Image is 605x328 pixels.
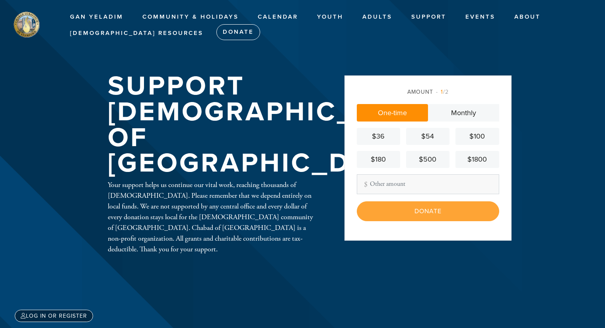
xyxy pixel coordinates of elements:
[459,154,496,165] div: $1800
[428,104,499,122] a: Monthly
[216,24,260,40] a: Donate
[357,104,428,122] a: One-time
[436,89,449,95] span: /2
[64,10,129,25] a: Gan Yeladim
[252,10,304,25] a: Calendar
[455,151,499,168] a: $1800
[356,10,398,25] a: Adults
[360,131,397,142] div: $36
[455,128,499,145] a: $100
[311,10,349,25] a: Youth
[64,26,209,41] a: [DEMOGRAPHIC_DATA] Resources
[441,89,443,95] span: 1
[459,10,501,25] a: Events
[508,10,547,25] a: About
[409,154,446,165] div: $500
[357,151,400,168] a: $180
[409,131,446,142] div: $54
[357,128,400,145] a: $36
[405,10,452,25] a: Support
[406,151,449,168] a: $500
[360,154,397,165] div: $180
[357,174,499,194] input: Other amount
[108,73,440,176] h1: Support [DEMOGRAPHIC_DATA] of [GEOGRAPHIC_DATA]
[406,128,449,145] a: $54
[136,10,245,25] a: Community & Holidays
[12,10,41,39] img: stamford%20logo.png
[108,179,319,255] div: Your support helps us continue our vital work, reaching thousands of [DEMOGRAPHIC_DATA]. Please r...
[357,88,499,96] div: Amount
[459,131,496,142] div: $100
[15,310,93,322] a: Log in or register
